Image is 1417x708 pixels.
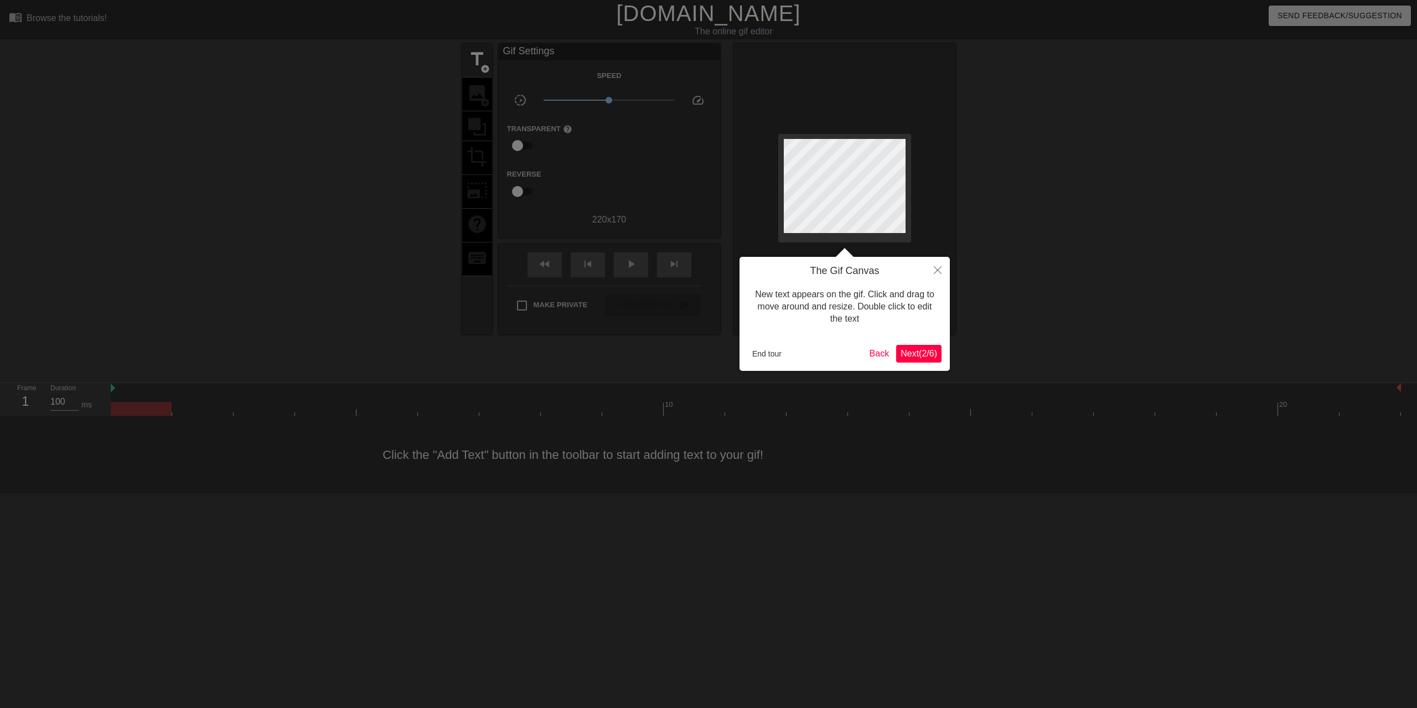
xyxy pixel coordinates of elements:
[901,349,937,358] span: Next ( 2 / 6 )
[748,277,942,337] div: New text appears on the gif. Click and drag to move around and resize. Double click to edit the text
[896,345,942,363] button: Next
[865,345,894,363] button: Back
[925,257,950,282] button: Close
[748,265,942,277] h4: The Gif Canvas
[748,345,786,362] button: End tour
